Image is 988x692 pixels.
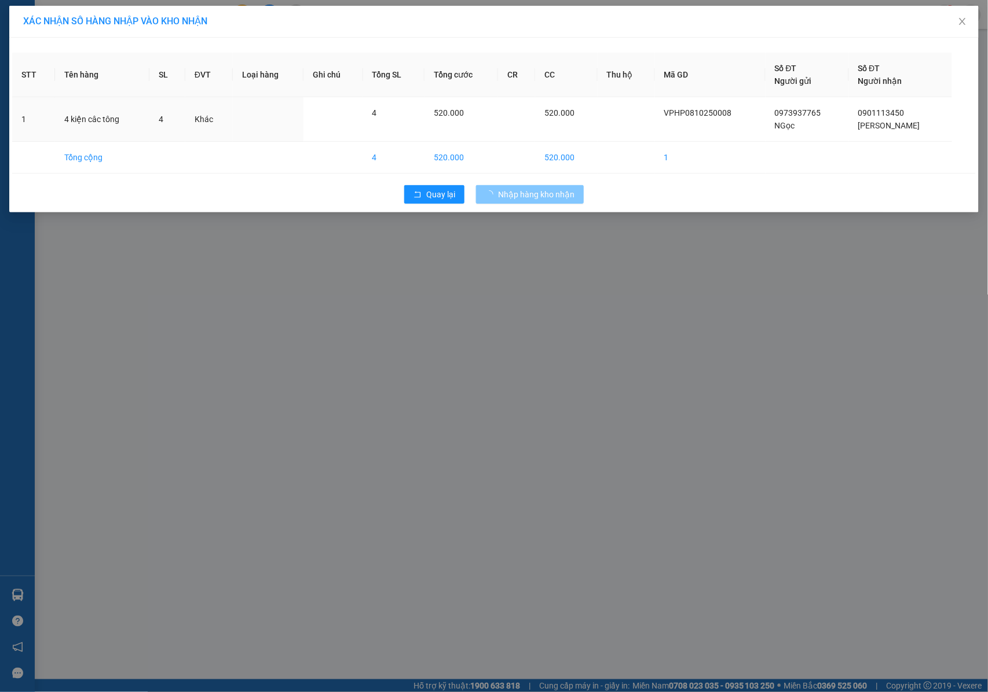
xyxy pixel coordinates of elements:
th: SL [149,53,185,97]
span: 520.000 [544,108,574,117]
th: Tổng SL [363,53,425,97]
span: Số ĐT [775,64,797,73]
th: Thu hộ [598,53,655,97]
span: Số ĐT [858,64,880,73]
th: Tổng cước [425,53,498,97]
td: Tổng cộng [55,142,149,174]
td: 1 [12,97,55,142]
button: rollbackQuay lại [404,185,464,204]
td: 4 kiện câc tông [55,97,149,142]
span: Người gửi [775,76,812,86]
span: [PERSON_NAME] [858,121,920,130]
th: CR [498,53,535,97]
th: ĐVT [185,53,233,97]
button: Close [946,6,979,38]
span: XÁC NHẬN SỐ HÀNG NHẬP VÀO KHO NHẬN [23,16,207,27]
span: Quay lại [426,188,455,201]
td: 520.000 [425,142,498,174]
th: STT [12,53,55,97]
th: Ghi chú [303,53,363,97]
span: Người nhận [858,76,902,86]
span: 0973937765 [775,108,821,117]
span: rollback [414,190,422,200]
span: VPHP0810250008 [664,108,732,117]
td: 4 [363,142,425,174]
span: Nhập hàng kho nhận [498,188,574,201]
span: close [958,17,967,26]
td: 1 [655,142,766,174]
th: CC [535,53,598,97]
th: Loại hàng [233,53,303,97]
th: Tên hàng [55,53,149,97]
th: Mã GD [655,53,766,97]
td: 520.000 [535,142,598,174]
button: Nhập hàng kho nhận [476,185,584,204]
span: loading [485,190,498,198]
span: 0901113450 [858,108,905,117]
span: 520.000 [434,108,464,117]
span: 4 [159,115,163,124]
span: 4 [372,108,377,117]
span: NGọc [775,121,795,130]
td: Khác [185,97,233,142]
